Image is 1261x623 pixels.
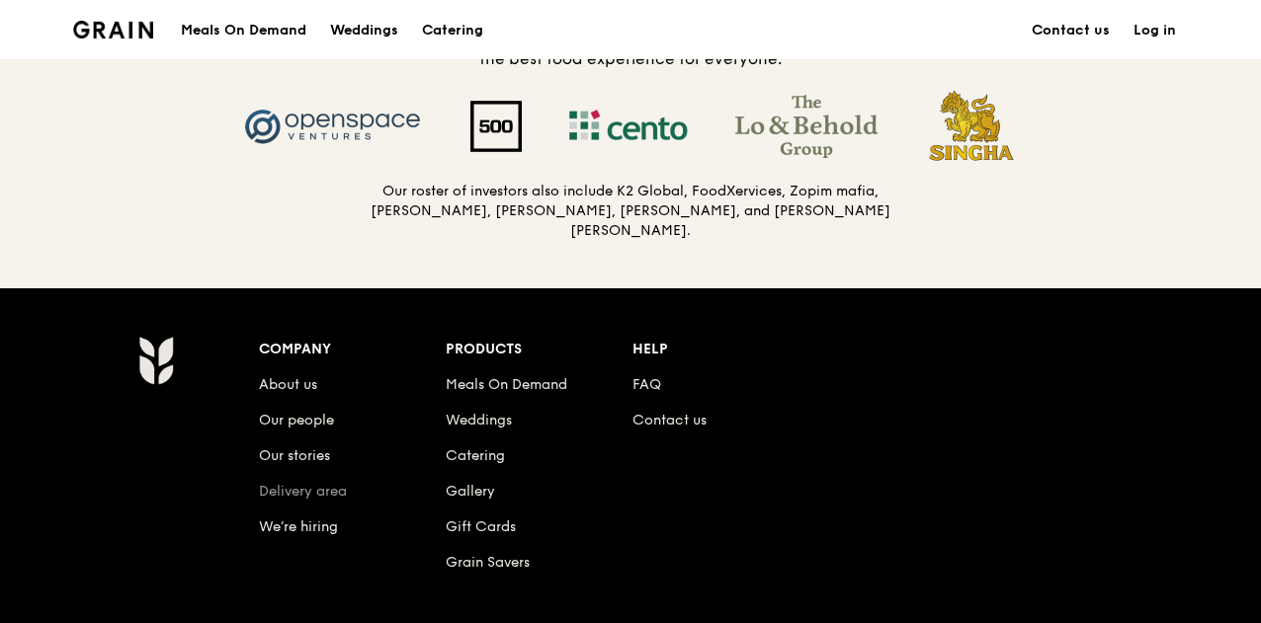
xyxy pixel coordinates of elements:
a: Meals On Demand [446,376,567,393]
img: 500 Startups [447,101,546,152]
div: Products [446,336,632,363]
a: Log in [1122,1,1188,60]
a: Contact us [632,412,707,428]
div: Company [259,336,446,363]
a: Our people [259,412,334,428]
a: Weddings [318,1,410,60]
a: Catering [410,1,495,60]
a: Catering [446,447,505,464]
img: Grain [73,21,153,39]
img: Cento Ventures [546,95,712,158]
div: Meals On Demand [181,1,306,60]
img: Grain [138,336,173,385]
img: Openspace Ventures [219,95,447,158]
a: Delivery area [259,483,347,500]
a: Contact us [1020,1,1122,60]
div: Catering [422,1,483,60]
a: About us [259,376,317,393]
img: Singha [901,87,1043,166]
a: We’re hiring [259,518,338,535]
a: Our stories [259,447,330,464]
img: The Lo & Behold Group [712,95,901,158]
h5: Our roster of investors also include K2 Global, FoodXervices, Zopim mafia, [PERSON_NAME], [PERSON... [370,182,891,241]
a: Grain Savers [446,554,530,571]
div: Help [632,336,819,363]
a: FAQ [632,376,661,393]
a: Gift Cards [446,518,516,535]
a: Gallery [446,483,495,500]
a: Weddings [446,412,512,428]
div: Weddings [330,1,398,60]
